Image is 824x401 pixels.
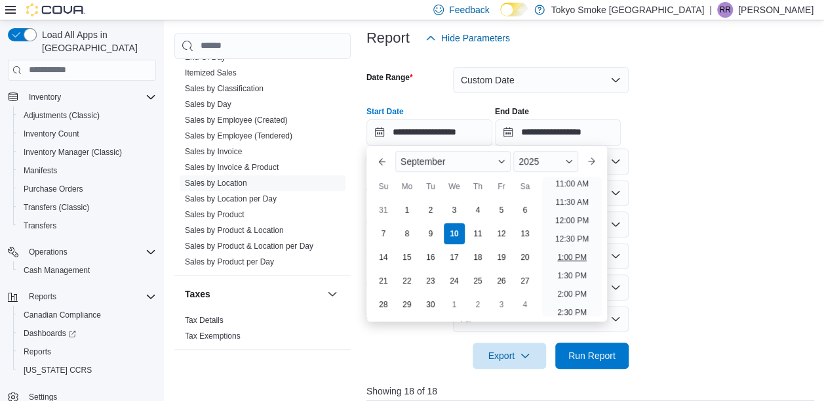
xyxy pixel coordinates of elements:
[18,163,62,179] a: Manifests
[24,89,66,105] button: Inventory
[395,151,511,172] div: Button. Open the month selector. September is currently selected.
[420,270,441,291] div: day-23
[444,176,465,197] div: We
[18,108,105,123] a: Adjustments (Classic)
[24,244,73,260] button: Operations
[18,126,85,142] a: Inventory Count
[444,294,465,315] div: day-1
[491,294,512,315] div: day-3
[24,289,62,305] button: Reports
[444,200,465,221] div: day-3
[18,326,156,341] span: Dashboards
[515,270,536,291] div: day-27
[24,147,122,158] span: Inventory Manager (Classic)
[491,176,512,197] div: Fr
[717,2,733,18] div: Ryan Ridsdale
[473,343,546,369] button: Export
[420,25,515,51] button: Hide Parameters
[18,344,56,360] a: Reports
[185,257,274,267] span: Sales by Product per Day
[500,3,528,16] input: Dark Mode
[185,331,241,341] a: Tax Exemptions
[185,315,224,326] span: Tax Details
[13,261,161,280] button: Cash Management
[397,270,418,291] div: day-22
[373,176,394,197] div: Su
[495,106,529,117] label: End Date
[185,225,284,236] span: Sales by Product & Location
[18,108,156,123] span: Adjustments (Classic)
[13,361,161,379] button: [US_STATE] CCRS
[24,328,76,339] span: Dashboards
[13,306,161,324] button: Canadian Compliance
[449,3,489,16] span: Feedback
[185,331,241,341] span: Tax Exemptions
[185,163,279,172] a: Sales by Invoice & Product
[467,223,488,244] div: day-11
[397,294,418,315] div: day-29
[185,84,264,93] a: Sales by Classification
[373,247,394,268] div: day-14
[444,270,465,291] div: day-24
[18,263,156,278] span: Cash Management
[13,180,161,198] button: Purchase Orders
[610,188,621,198] button: Open list of options
[185,194,277,204] span: Sales by Location per Day
[555,343,629,369] button: Run Report
[550,194,594,210] li: 11:30 AM
[491,200,512,221] div: day-5
[397,247,418,268] div: day-15
[550,231,594,247] li: 12:30 PM
[24,110,100,121] span: Adjustments (Classic)
[24,184,83,194] span: Purchase Orders
[3,287,161,306] button: Reports
[24,165,57,176] span: Manifests
[185,100,231,109] a: Sales by Day
[495,119,621,146] input: Press the down key to open a popover containing a calendar.
[185,83,264,94] span: Sales by Classification
[24,89,156,105] span: Inventory
[185,116,288,125] a: Sales by Employee (Created)
[185,242,313,251] a: Sales by Product & Location per Day
[610,219,621,230] button: Open list of options
[185,162,279,173] span: Sales by Invoice & Product
[552,286,592,302] li: 2:00 PM
[397,200,418,221] div: day-1
[185,287,210,301] h3: Taxes
[185,257,274,266] a: Sales by Product per Day
[491,247,512,268] div: day-19
[420,176,441,197] div: Tu
[185,68,237,77] a: Itemized Sales
[366,72,413,83] label: Date Range
[515,247,536,268] div: day-20
[24,244,156,260] span: Operations
[37,28,156,54] span: Load All Apps in [GEOGRAPHIC_DATA]
[18,307,106,323] a: Canadian Compliance
[467,270,488,291] div: day-25
[444,247,465,268] div: day-17
[13,324,161,343] a: Dashboards
[366,385,819,398] p: Showing 18 of 18
[18,307,156,323] span: Canadian Compliance
[18,218,156,234] span: Transfers
[491,223,512,244] div: day-12
[397,223,418,244] div: day-8
[185,68,237,78] span: Itemized Sales
[420,294,441,315] div: day-30
[18,200,156,215] span: Transfers (Classic)
[3,88,161,106] button: Inventory
[185,147,242,156] a: Sales by Invoice
[18,362,97,378] a: [US_STATE] CCRS
[552,305,592,320] li: 2:30 PM
[709,2,712,18] p: |
[467,176,488,197] div: Th
[18,263,95,278] a: Cash Management
[420,223,441,244] div: day-9
[18,144,156,160] span: Inventory Manager (Classic)
[13,343,161,361] button: Reports
[18,344,156,360] span: Reports
[185,146,242,157] span: Sales by Invoice
[29,247,68,257] span: Operations
[373,270,394,291] div: day-21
